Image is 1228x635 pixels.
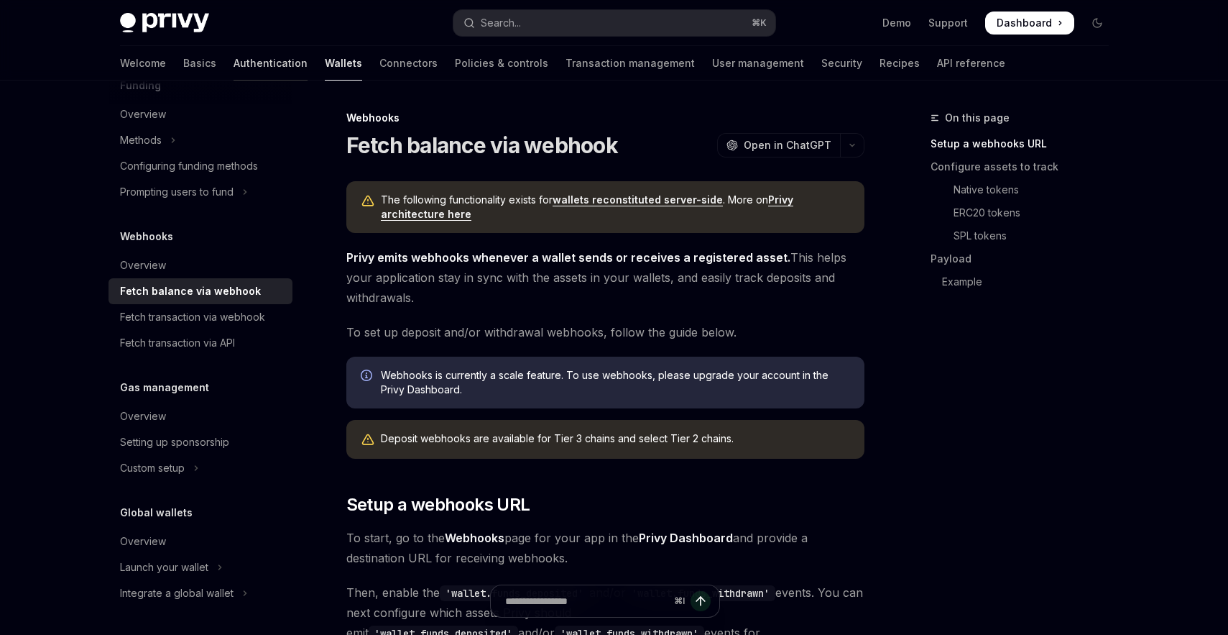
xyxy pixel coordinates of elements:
[109,330,292,356] a: Fetch transaction via API
[109,403,292,429] a: Overview
[639,531,733,546] a: Privy Dashboard
[880,46,920,81] a: Recipes
[928,16,968,30] a: Support
[109,252,292,278] a: Overview
[109,554,292,580] button: Toggle Launch your wallet section
[346,111,864,125] div: Webhooks
[120,106,166,123] div: Overview
[346,132,618,158] h1: Fetch balance via webhook
[712,46,804,81] a: User management
[882,16,911,30] a: Demo
[109,153,292,179] a: Configuring funding methods
[234,46,308,81] a: Authentication
[381,193,850,221] span: The following functionality exists for . More on
[109,455,292,481] button: Toggle Custom setup section
[120,46,166,81] a: Welcome
[109,278,292,304] a: Fetch balance via webhook
[453,10,775,36] button: Open search
[821,46,862,81] a: Security
[109,304,292,330] a: Fetch transaction via webhook
[931,270,1120,293] a: Example
[985,12,1074,35] a: Dashboard
[120,157,258,175] div: Configuring funding methods
[931,201,1120,224] a: ERC20 tokens
[120,379,209,396] h5: Gas management
[109,580,292,606] button: Toggle Integrate a global wallet section
[744,138,831,152] span: Open in ChatGPT
[120,257,166,274] div: Overview
[717,133,840,157] button: Open in ChatGPT
[481,14,521,32] div: Search...
[120,13,209,33] img: dark logo
[931,224,1120,247] a: SPL tokens
[109,101,292,127] a: Overview
[120,559,208,576] div: Launch your wallet
[931,132,1120,155] a: Setup a webhooks URL
[325,46,362,81] a: Wallets
[120,460,185,477] div: Custom setup
[455,46,548,81] a: Policies & controls
[120,183,234,201] div: Prompting users to fund
[565,46,695,81] a: Transaction management
[1086,12,1109,35] button: Toggle dark mode
[361,433,375,447] svg: Warning
[346,250,790,265] strong: Privy emits webhooks whenever a wallet sends or receives a registered asset.
[109,127,292,153] button: Toggle Methods section
[346,493,530,516] span: Setup a webhooks URL
[120,309,265,326] div: Fetch transaction via webhook
[445,531,504,546] a: Webhooks
[120,132,162,149] div: Methods
[120,585,234,602] div: Integrate a global wallet
[120,283,261,300] div: Fetch balance via webhook
[937,46,1005,81] a: API reference
[120,228,173,245] h5: Webhooks
[346,322,864,342] span: To set up deposit and/or withdrawal webhooks, follow the guide below.
[120,533,166,550] div: Overview
[109,529,292,554] a: Overview
[109,179,292,205] button: Toggle Prompting users to fund section
[997,16,1052,30] span: Dashboard
[931,155,1120,178] a: Configure assets to track
[120,434,229,451] div: Setting up sponsorship
[752,17,767,29] span: ⌘ K
[931,178,1120,201] a: Native tokens
[361,370,375,384] svg: Info
[120,334,235,352] div: Fetch transaction via API
[109,429,292,455] a: Setting up sponsorship
[361,194,375,209] svg: Warning
[379,46,438,81] a: Connectors
[553,193,723,206] a: wallets reconstituted server-side
[691,591,711,611] button: Send message
[931,247,1120,270] a: Payload
[505,585,668,617] input: Ask a question...
[120,504,193,521] h5: Global wallets
[381,368,850,397] span: Webhooks is currently a scale feature. To use webhooks, please upgrade your account in the Privy ...
[381,431,850,447] div: Deposit webhooks are available for Tier 3 chains and select Tier 2 chains.
[945,109,1010,127] span: On this page
[346,247,864,308] span: This helps your application stay in sync with the assets in your wallets, and easily track deposi...
[183,46,216,81] a: Basics
[120,408,166,425] div: Overview
[346,528,864,568] span: To start, go to the page for your app in the and provide a destination URL for receiving webhooks.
